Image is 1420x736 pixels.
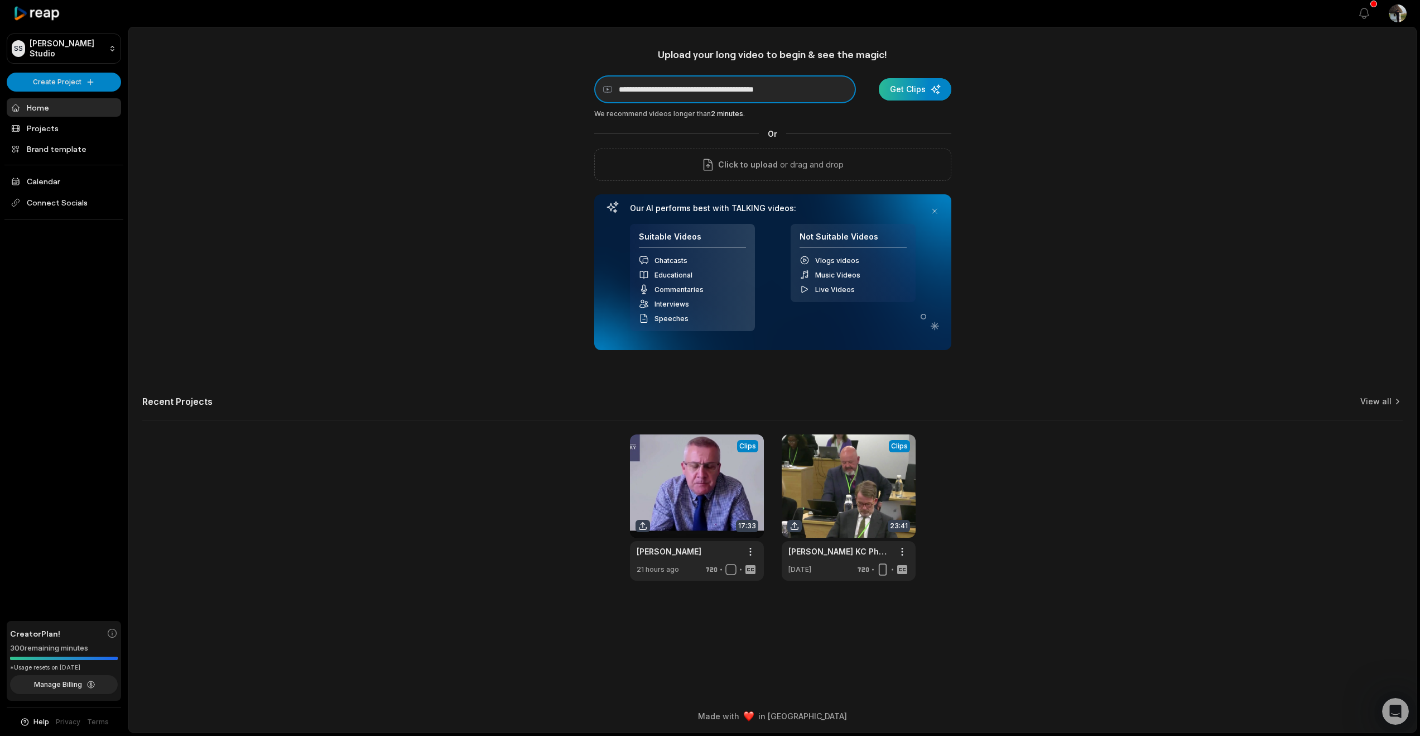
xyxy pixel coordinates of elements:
span: Chatcasts [654,256,687,265]
span: Or [759,128,786,140]
span: 2 minutes [711,109,743,118]
iframe: Intercom live chat [1382,698,1409,725]
h2: Recent Projects [142,396,213,407]
div: We recommend videos longer than . [594,109,951,119]
a: Projects [7,119,121,137]
button: Get Clips [879,78,951,101]
h3: Our AI performs best with TALKING videos: [630,203,916,213]
p: [PERSON_NAME] Studio [30,39,104,59]
button: Create Project [7,73,121,92]
span: Interviews [654,300,689,308]
span: Help [33,717,49,727]
div: SS [12,40,25,57]
span: Vlogs videos [815,256,859,265]
a: View all [1360,396,1392,407]
p: or drag and drop [778,158,844,171]
a: Calendar [7,172,121,190]
span: Click to upload [718,158,778,171]
span: Connect Socials [7,193,121,213]
div: 300 remaining minutes [10,643,118,654]
button: Manage Billing [10,675,118,694]
a: [PERSON_NAME] KC Phase 3 Closing Statements - Day 54 PM ([DATE]) [788,546,891,557]
div: Made with in [GEOGRAPHIC_DATA] [139,710,1406,722]
h4: Suitable Videos [639,232,746,248]
span: Educational [654,271,692,279]
span: Creator Plan! [10,628,60,639]
a: Home [7,98,121,117]
a: Terms [87,717,109,727]
a: [PERSON_NAME] [637,546,701,557]
span: Music Videos [815,271,860,279]
button: Help [20,717,49,727]
a: Brand template [7,140,121,158]
span: Speeches [654,314,689,323]
img: heart emoji [744,711,754,721]
div: *Usage resets on [DATE] [10,663,118,672]
h4: Not Suitable Videos [800,232,907,248]
h1: Upload your long video to begin & see the magic! [594,48,951,61]
span: Commentaries [654,285,704,294]
a: Privacy [56,717,80,727]
span: Live Videos [815,285,855,294]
